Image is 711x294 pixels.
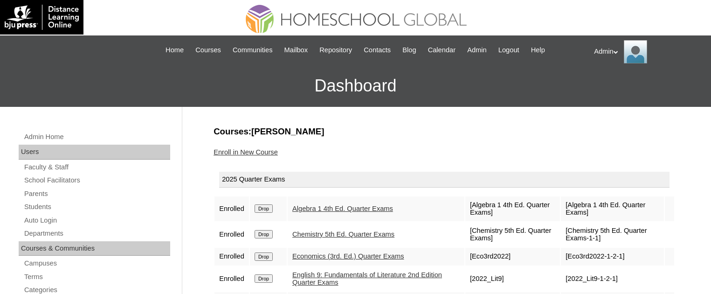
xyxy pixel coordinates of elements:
span: Repository [319,45,352,56]
a: Admin Home [23,131,170,143]
td: [Algebra 1 4th Ed. Quarter Exams] [465,196,560,221]
img: logo-white.png [5,5,79,30]
span: Contacts [364,45,391,56]
a: Algebra 1 4th Ed. Quarter Exams [292,205,393,212]
span: Help [531,45,545,56]
input: Drop [255,252,273,261]
td: [2022_Lit9-1-2-1] [561,266,664,291]
a: Chemistry 5th Ed. Quarter Exams [292,231,394,238]
a: Mailbox [280,45,313,56]
a: Admin [462,45,491,56]
a: Parents [23,188,170,200]
a: Blog [398,45,421,56]
input: Drop [255,274,273,283]
span: Communities [233,45,273,56]
a: Logout [494,45,524,56]
td: Enrolled [214,222,249,247]
td: [Chemistry 5th Ed. Quarter Exams] [465,222,560,247]
a: Calendar [423,45,460,56]
a: Campuses [23,258,170,269]
a: Enroll in New Course [214,148,278,156]
a: Terms [23,271,170,283]
span: Admin [467,45,487,56]
a: Departments [23,228,170,239]
span: Blog [402,45,416,56]
td: Enrolled [214,266,249,291]
td: Enrolled [214,196,249,221]
a: School Facilitators [23,175,170,186]
span: Home [166,45,184,56]
img: Admin Homeschool Global [624,40,647,63]
h3: Dashboard [5,65,706,107]
td: [2022_Lit9] [465,266,560,291]
div: 2025 Quarter Exams [219,172,670,188]
span: Calendar [428,45,456,56]
td: [Eco3rd2022-1-2-1] [561,248,664,266]
a: Students [23,201,170,213]
td: Enrolled [214,248,249,266]
a: Help [526,45,550,56]
div: Users [19,145,170,160]
span: Courses [195,45,221,56]
a: Courses [191,45,226,56]
span: Mailbox [284,45,308,56]
div: Admin [594,40,702,63]
input: Drop [255,230,273,238]
a: Repository [315,45,357,56]
span: Logout [498,45,519,56]
td: [Chemistry 5th Ed. Quarter Exams-1-1] [561,222,664,247]
a: Auto Login [23,215,170,226]
div: Courses & Communities [19,241,170,256]
a: Contacts [359,45,395,56]
a: English 9: Fundamentals of Literature 2nd Edition Quarter Exams [292,271,442,287]
td: [Eco3rd2022] [465,248,560,266]
a: Faculty & Staff [23,161,170,173]
a: Economics (3rd. Ed.) Quarter Exams [292,252,404,260]
td: [Algebra 1 4th Ed. Quarter Exams] [561,196,664,221]
a: Communities [228,45,277,56]
a: Home [161,45,188,56]
h3: Courses:[PERSON_NAME] [214,126,675,138]
input: Drop [255,204,273,213]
